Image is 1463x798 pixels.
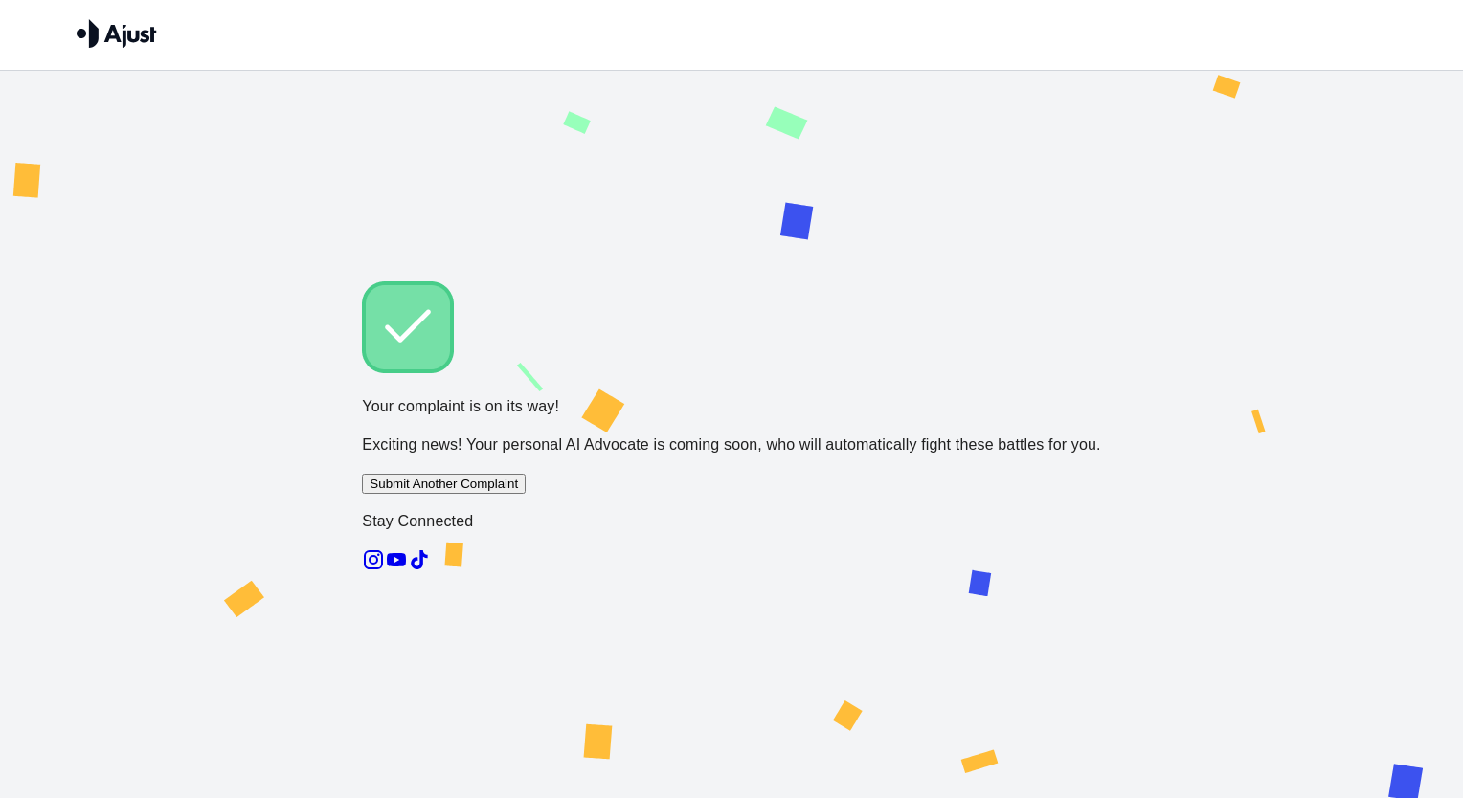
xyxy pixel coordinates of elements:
[362,281,454,373] img: Check!
[362,395,1100,418] p: Your complaint is on its way!
[362,510,1100,533] p: Stay Connected
[362,474,526,494] button: Submit Another Complaint
[77,19,157,48] img: Ajust
[362,433,1100,456] p: Exciting news! Your personal AI Advocate is coming soon, who will automatically fight these battl...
